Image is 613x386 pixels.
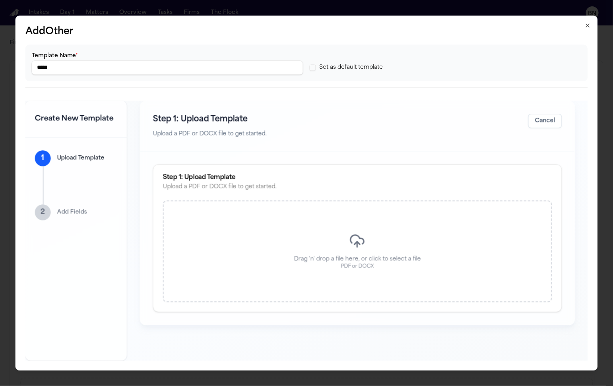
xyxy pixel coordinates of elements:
label: Template Name [32,53,78,59]
p: PDF or DOCX [341,264,374,270]
div: Upload a PDF or DOCX file to get started. [163,183,552,191]
h2: Add Other [25,25,588,38]
button: Cancel [528,114,562,128]
div: 2 [35,204,51,220]
h2: Step 1: Upload Template [153,114,267,125]
h1: Create New Template [35,113,117,124]
p: Upload a PDF or DOCX file to get started. [153,130,267,139]
div: 1Upload Template [35,150,117,166]
p: Add Fields [57,208,87,216]
p: Drag 'n' drop a file here, or click to select a file [294,256,421,264]
div: 2Add Fields [35,204,117,220]
div: 1 [35,150,51,166]
div: Step 1: Upload Template [163,175,552,181]
label: Set as default template [319,64,383,72]
p: Upload Template [57,154,105,162]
